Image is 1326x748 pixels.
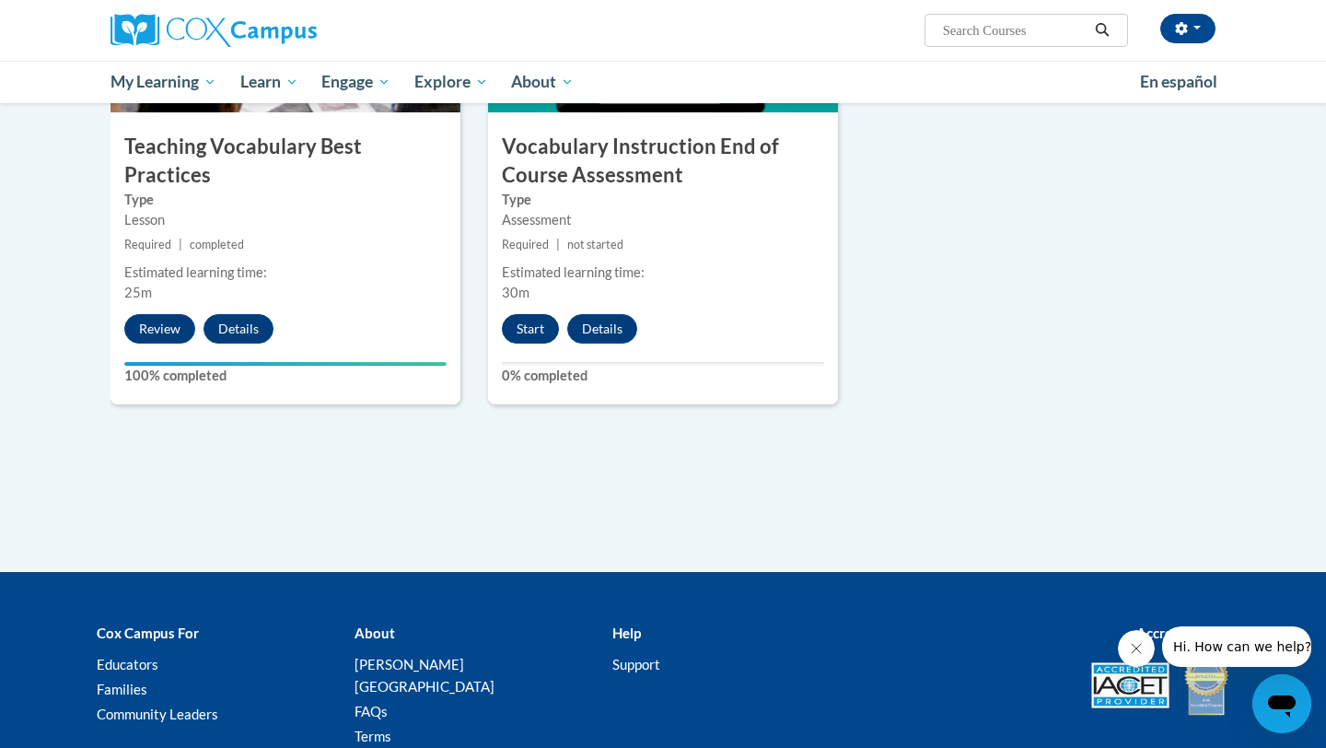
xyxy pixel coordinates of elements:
[1091,662,1169,708] img: Accredited IACET® Provider
[99,61,228,103] a: My Learning
[502,210,824,230] div: Assessment
[124,190,447,210] label: Type
[97,625,199,641] b: Cox Campus For
[179,238,182,251] span: |
[1136,625,1229,641] b: Accreditations
[1162,626,1311,667] iframe: Message from company
[355,703,388,719] a: FAQs
[567,314,637,344] button: Details
[1183,653,1229,718] img: IDA® Accredited
[1160,14,1215,43] button: Account Settings
[1252,674,1311,733] iframe: Button to launch messaging window
[502,366,824,386] label: 0% completed
[612,625,641,641] b: Help
[110,14,460,47] a: Cox Campus
[321,71,390,93] span: Engage
[124,366,447,386] label: 100% completed
[355,656,494,695] a: [PERSON_NAME][GEOGRAPHIC_DATA]
[502,238,549,251] span: Required
[1088,19,1116,41] button: Search
[502,314,559,344] button: Start
[110,71,216,93] span: My Learning
[1140,72,1217,91] span: En español
[502,190,824,210] label: Type
[240,71,298,93] span: Learn
[110,133,460,190] h3: Teaching Vocabulary Best Practices
[97,656,158,672] a: Educators
[124,210,447,230] div: Lesson
[124,362,447,366] div: Your progress
[488,133,838,190] h3: Vocabulary Instruction End of Course Assessment
[110,14,317,47] img: Cox Campus
[1118,630,1155,667] iframe: Close message
[567,238,623,251] span: not started
[124,263,447,283] div: Estimated learning time:
[511,71,574,93] span: About
[500,61,587,103] a: About
[309,61,402,103] a: Engage
[228,61,310,103] a: Learn
[502,263,824,283] div: Estimated learning time:
[1128,63,1229,101] a: En español
[355,728,391,744] a: Terms
[556,238,560,251] span: |
[941,19,1088,41] input: Search Courses
[355,625,395,641] b: About
[97,706,218,722] a: Community Leaders
[124,285,152,300] span: 25m
[612,656,660,672] a: Support
[97,681,147,697] a: Families
[402,61,500,103] a: Explore
[124,314,195,344] button: Review
[204,314,273,344] button: Details
[502,285,529,300] span: 30m
[83,61,1243,103] div: Main menu
[190,238,244,251] span: completed
[124,238,171,251] span: Required
[414,71,488,93] span: Explore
